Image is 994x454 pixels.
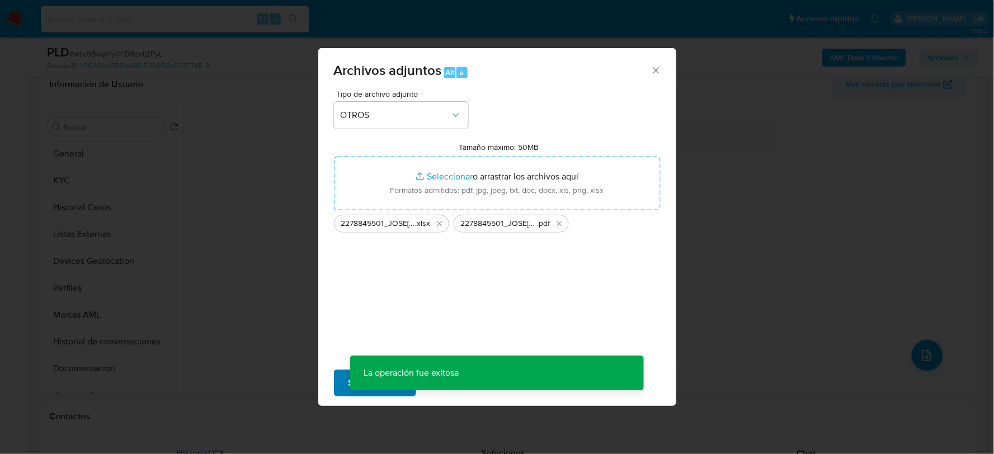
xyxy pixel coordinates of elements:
[350,356,472,390] p: La operación fue exitosa
[334,102,468,129] button: OTROS
[459,142,539,152] label: Tamaño máximo: 50MB
[334,370,416,396] button: Subir archivo
[460,67,464,78] span: a
[416,218,431,229] span: .xlsx
[435,371,472,395] span: Cancelar
[553,217,566,230] button: Eliminar 2278845501_JOSE JUAN ESTRADA CASTAÑEDA_SEP2025.pdf
[348,371,402,395] span: Subir archivo
[651,65,661,75] button: Cerrar
[341,218,416,229] span: 2278845501_JOSE[PERSON_NAME]A CASTAÑEDA_SEP2025
[341,110,450,121] span: OTROS
[334,210,661,233] ul: Archivos seleccionados
[334,60,442,80] span: Archivos adjuntos
[461,218,538,229] span: 2278845501_JOSE[PERSON_NAME]A CASTAÑEDA_SEP2025
[433,217,446,230] button: Eliminar 2278845501_JOSE JUAN ESTRADA CASTAÑEDA_SEP2025.xlsx
[538,218,550,229] span: .pdf
[337,90,471,98] span: Tipo de archivo adjunto
[445,67,454,78] span: Alt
